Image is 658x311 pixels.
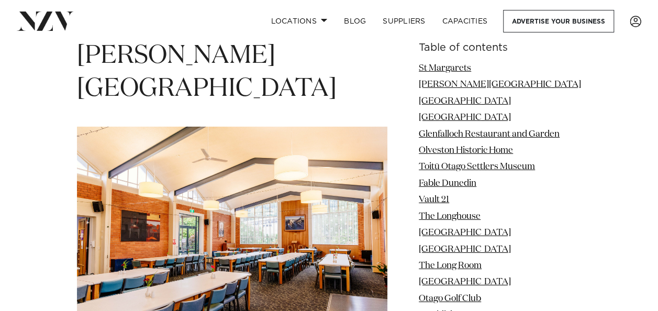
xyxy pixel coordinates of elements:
[419,146,513,155] a: Olveston Historic Home
[419,196,449,205] a: Vault 21
[503,10,614,32] a: Advertise your business
[419,212,481,221] a: The Longhouse
[419,278,511,287] a: [GEOGRAPHIC_DATA]
[419,245,511,254] a: [GEOGRAPHIC_DATA]
[419,294,481,303] a: Otago Golf Club
[419,130,560,139] a: Glenfalloch Restaurant and Garden
[419,64,471,73] a: St Margarets
[17,12,74,30] img: nzv-logo.png
[262,10,336,32] a: Locations
[419,179,476,188] a: Fable Dunedin
[419,163,535,172] a: Toitū Otago Settlers Museum
[419,42,581,53] h6: Table of contents
[374,10,433,32] a: SUPPLIERS
[336,10,374,32] a: BLOG
[419,228,511,237] a: [GEOGRAPHIC_DATA]
[419,97,511,106] a: [GEOGRAPHIC_DATA]
[419,261,482,270] a: The Long Room
[419,113,511,122] a: [GEOGRAPHIC_DATA]
[434,10,496,32] a: Capacities
[419,80,581,89] a: [PERSON_NAME][GEOGRAPHIC_DATA]
[77,40,387,106] h1: [PERSON_NAME][GEOGRAPHIC_DATA]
